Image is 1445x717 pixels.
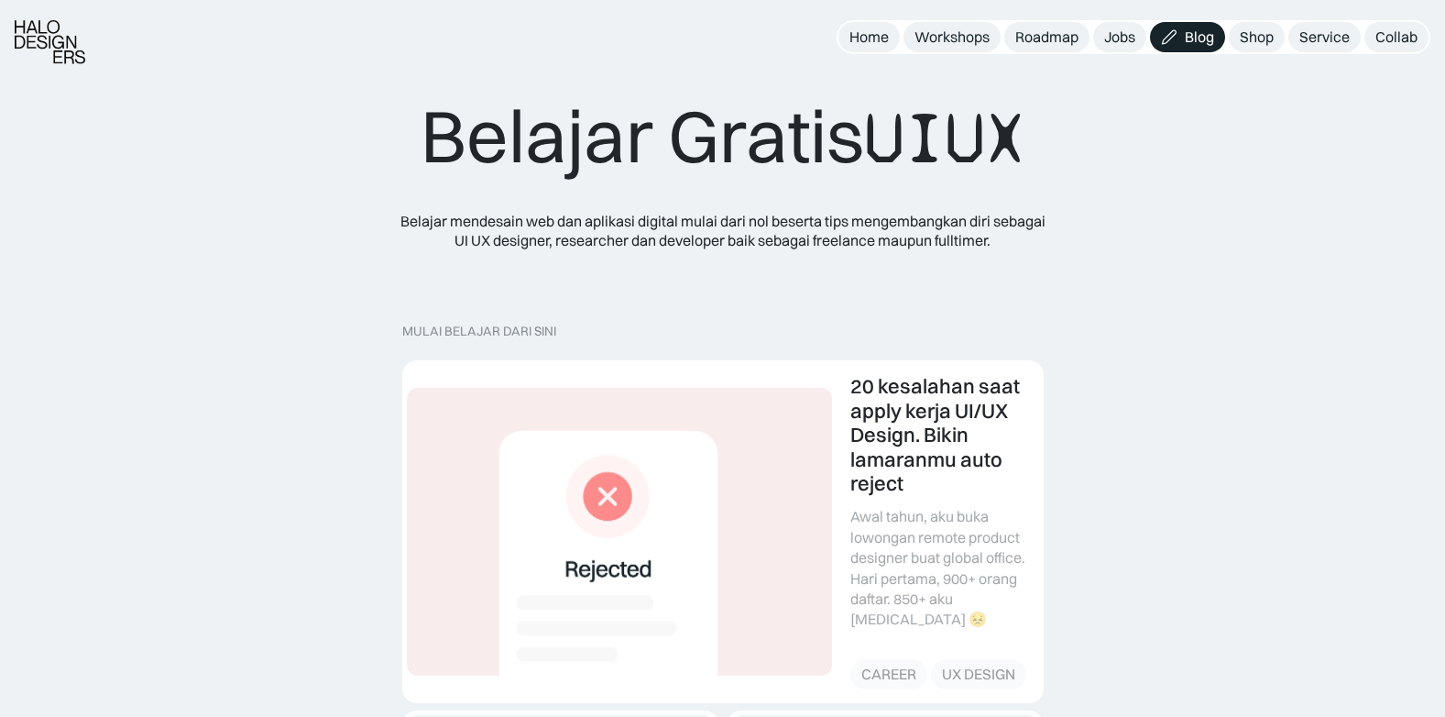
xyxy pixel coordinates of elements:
a: Jobs [1093,22,1146,52]
div: MULAI BELAJAR DARI SINI [402,324,1044,339]
a: Collab [1364,22,1429,52]
div: Service [1299,28,1350,47]
div: Blog [1185,28,1214,47]
div: Belajar mendesain web dan aplikasi digital mulai dari nol beserta tips mengembangkan diri sebagai... [393,212,1053,250]
div: Belajar Gratis [421,92,1025,182]
div: Shop [1240,28,1274,47]
div: Jobs [1104,28,1135,47]
div: Workshops [914,28,990,47]
div: Collab [1375,28,1418,47]
a: Service [1288,22,1361,52]
a: Shop [1229,22,1285,52]
div: Roadmap [1015,28,1078,47]
a: Blog [1150,22,1225,52]
a: Workshops [903,22,1001,52]
a: Roadmap [1004,22,1089,52]
a: Home [838,22,900,52]
span: UIUX [864,94,1025,182]
div: Home [849,28,889,47]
